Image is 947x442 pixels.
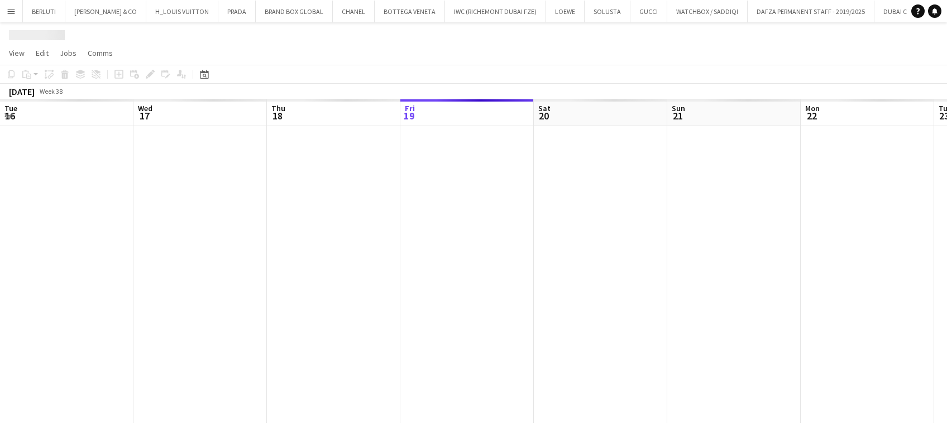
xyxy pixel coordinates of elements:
button: DAFZA PERMANENT STAFF - 2019/2025 [748,1,874,22]
span: Sun [672,103,685,113]
button: PRADA [218,1,256,22]
span: Edit [36,48,49,58]
span: 21 [670,109,685,122]
div: [DATE] [9,86,35,97]
button: GUCCI [630,1,667,22]
span: Sat [538,103,551,113]
button: CHANEL [333,1,375,22]
button: LOEWE [546,1,585,22]
a: Jobs [55,46,81,60]
button: [PERSON_NAME] & CO [65,1,146,22]
span: 22 [803,109,820,122]
span: Comms [88,48,113,58]
span: Week 38 [37,87,65,95]
a: View [4,46,29,60]
span: Thu [271,103,285,113]
span: 17 [136,109,152,122]
span: Wed [138,103,152,113]
button: H_LOUIS VUITTON [146,1,218,22]
span: Tue [4,103,17,113]
a: Comms [83,46,117,60]
span: 19 [403,109,415,122]
span: 16 [3,109,17,122]
button: BOTTEGA VENETA [375,1,445,22]
button: BERLUTI [23,1,65,22]
span: 18 [270,109,285,122]
span: Jobs [60,48,76,58]
button: SOLUSTA [585,1,630,22]
button: IWC (RICHEMONT DUBAI FZE) [445,1,546,22]
span: Mon [805,103,820,113]
button: BRAND BOX GLOBAL [256,1,333,22]
button: WATCHBOX / SADDIQI [667,1,748,22]
span: View [9,48,25,58]
span: Fri [405,103,415,113]
span: 20 [537,109,551,122]
a: Edit [31,46,53,60]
